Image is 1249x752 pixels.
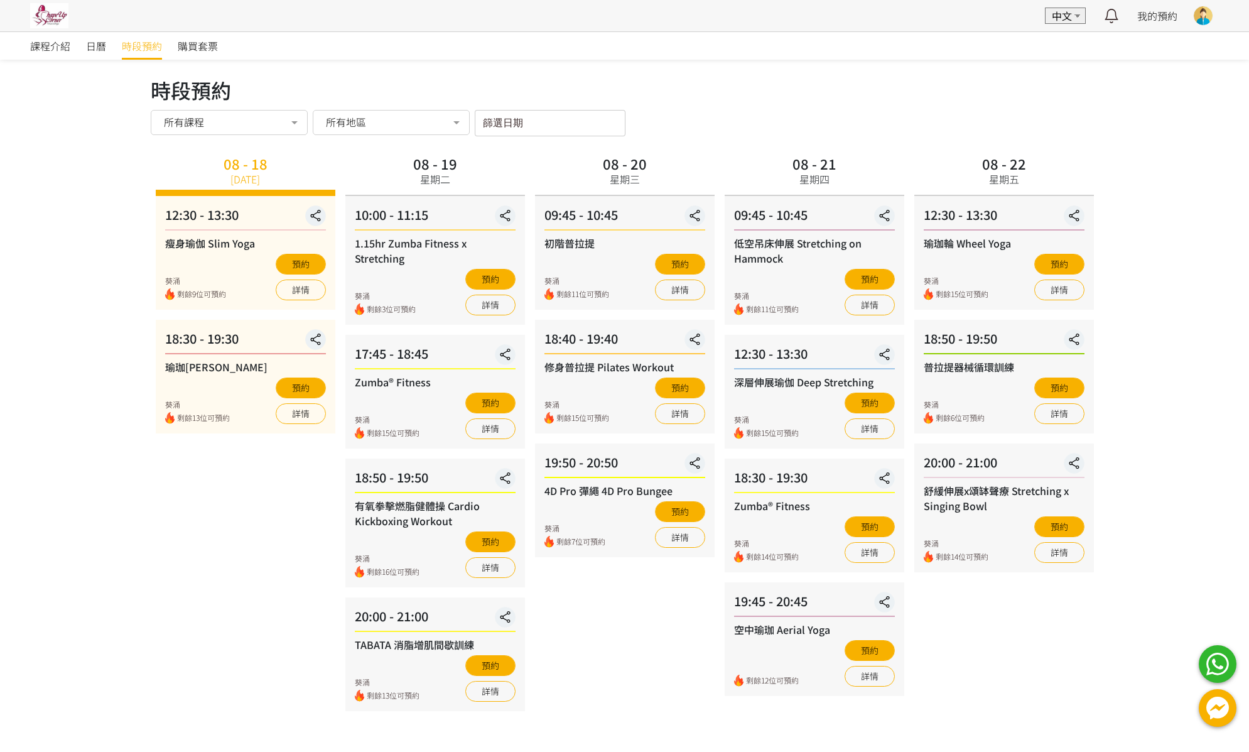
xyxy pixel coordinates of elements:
span: 剩餘9位可預約 [177,288,226,300]
div: 18:50 - 19:50 [355,468,516,493]
span: 所有課程 [164,116,204,128]
img: fire.png [924,288,933,300]
div: 低空吊床伸展 Stretching on Hammock [734,236,895,266]
button: 預約 [845,393,895,413]
span: 剩餘15位可預約 [556,412,609,424]
div: 初階普拉提 [544,236,705,251]
span: 購買套票 [178,38,218,53]
div: 葵涌 [734,290,799,302]
div: 葵涌 [544,399,609,410]
button: 預約 [655,501,705,522]
div: 1.15hr Zumba Fitness x Stretching [355,236,516,266]
span: 剩餘6位可預約 [936,412,985,424]
div: 修身普拉提 Pilates Workout [544,359,705,374]
a: 詳情 [1034,280,1084,300]
div: 普拉提器械循環訓練 [924,359,1084,374]
span: 剩餘14位可預約 [746,551,799,563]
div: 葵涌 [165,275,226,286]
a: 詳情 [845,418,895,439]
div: 4D Pro 彈繩 4D Pro Bungee [544,483,705,498]
button: 預約 [465,655,516,676]
div: Zumba® Fitness [355,374,516,390]
a: 詳情 [655,280,705,300]
div: TABATA 消脂增肌間歇訓練 [355,637,516,652]
a: 詳情 [465,295,516,315]
div: 星期五 [989,172,1019,187]
span: 剩餘11位可預約 [746,303,799,315]
img: fire.png [924,551,933,563]
span: 所有地區 [326,116,366,128]
div: 葵涌 [924,538,988,549]
div: 12:30 - 13:30 [165,205,326,231]
div: 20:00 - 21:00 [924,453,1084,478]
div: 葵涌 [355,414,419,425]
div: 瑜珈[PERSON_NAME] [165,359,326,374]
img: fire.png [734,303,743,315]
div: 08 - 22 [982,156,1026,170]
a: 日曆 [86,32,106,60]
div: 星期二 [420,172,450,187]
span: 剩餘14位可預約 [936,551,988,563]
a: 我的預約 [1137,8,1177,23]
img: pwrjsa6bwyY3YIpa3AKFwK20yMmKifvYlaMXwTp1.jpg [30,3,68,28]
img: fire.png [355,566,364,578]
input: 篩選日期 [475,110,625,136]
div: 葵涌 [355,290,416,302]
span: 剩餘3位可預約 [367,303,416,315]
div: 葵涌 [924,399,985,410]
img: fire.png [924,412,933,424]
a: 詳情 [655,527,705,548]
button: 預約 [1034,254,1084,275]
div: 有氧拳擊燃脂健體操 Cardio Kickboxing Workout [355,498,516,528]
a: 詳情 [465,681,516,702]
div: 葵涌 [734,414,799,425]
div: 18:30 - 19:30 [734,468,895,493]
img: fire.png [165,412,175,424]
img: fire.png [734,427,743,439]
div: 葵涌 [355,677,419,688]
button: 預約 [465,269,516,290]
div: 葵涌 [544,523,605,534]
div: 葵涌 [924,275,988,286]
div: 葵涌 [734,538,799,549]
img: fire.png [734,675,743,687]
button: 預約 [845,269,895,290]
a: 詳情 [276,280,326,300]
button: 預約 [276,254,326,275]
img: fire.png [355,303,364,315]
img: fire.png [544,536,554,548]
span: 剩餘13位可預約 [367,690,419,702]
a: 詳情 [1034,542,1084,563]
a: 購買套票 [178,32,218,60]
button: 預約 [465,393,516,413]
button: 預約 [276,378,326,398]
button: 預約 [1034,516,1084,537]
div: 18:30 - 19:30 [165,329,326,354]
span: 剩餘15位可預約 [746,427,799,439]
a: 詳情 [845,295,895,315]
div: 深層伸展瑜伽 Deep Stretching [734,374,895,390]
button: 預約 [845,640,895,661]
span: 剩餘13位可預約 [177,412,230,424]
div: 12:30 - 13:30 [734,344,895,369]
div: 12:30 - 13:30 [924,205,1084,231]
button: 預約 [655,378,705,398]
img: fire.png [544,288,554,300]
span: 剩餘12位可預約 [746,675,799,687]
div: 瑜珈輪 Wheel Yoga [924,236,1084,251]
div: 17:45 - 18:45 [355,344,516,369]
div: 19:50 - 20:50 [544,453,705,478]
span: 剩餘15位可預約 [936,288,988,300]
div: 19:45 - 20:45 [734,592,895,617]
button: 預約 [1034,378,1084,398]
a: 詳情 [276,403,326,424]
a: 時段預約 [122,32,162,60]
div: 18:40 - 19:40 [544,329,705,354]
img: fire.png [544,412,554,424]
div: 08 - 19 [413,156,457,170]
a: 詳情 [1034,403,1084,424]
a: 課程介紹 [30,32,70,60]
div: 舒緩伸展x頌缽聲療 Stretching x Singing Bowl [924,483,1084,513]
img: fire.png [355,690,364,702]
